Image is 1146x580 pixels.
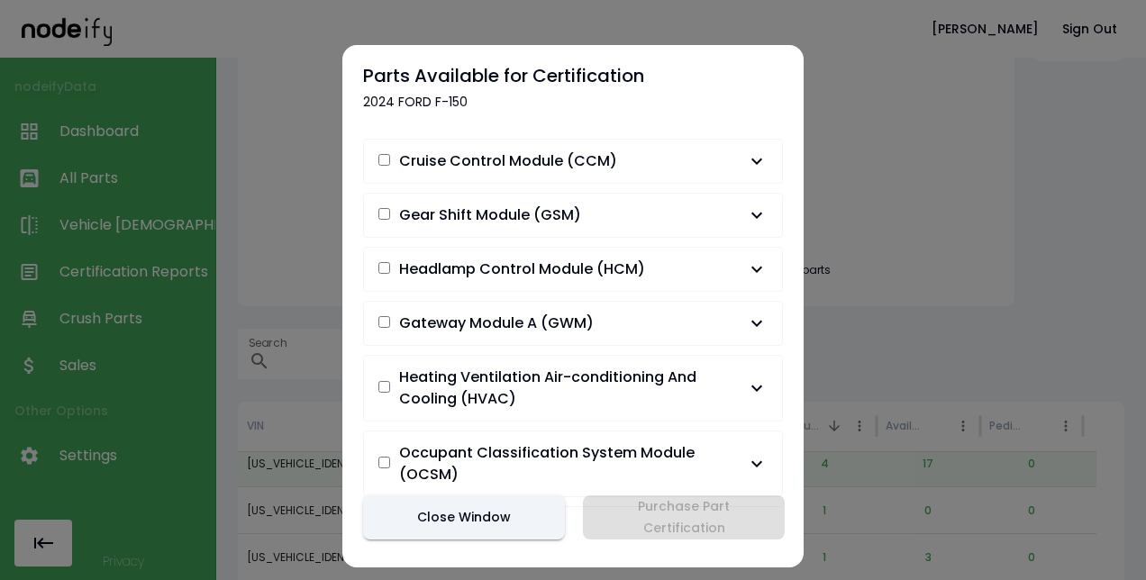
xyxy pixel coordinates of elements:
[364,248,782,291] button: Headlamp Control Module (HCM)
[364,431,782,496] button: Occupant Classification System Module (OCSM)
[399,150,617,172] span: Cruise Control Module (CCM)
[399,367,746,410] span: Heating Ventilation Air-conditioning And Cooling (HVAC)
[399,258,645,280] span: Headlamp Control Module (HCM)
[364,302,782,345] button: Gateway Module A (GWM)
[363,63,783,88] div: Parts Available for Certification
[399,442,746,485] span: Occupant Classification System Module (OCSM)
[364,194,782,237] button: Gear Shift Module (GSM)
[399,204,581,226] span: Gear Shift Module (GSM)
[363,495,565,539] button: Close Window
[363,93,783,112] div: 2024 FORD F-150
[399,313,594,334] span: Gateway Module A (GWM)
[364,140,782,183] button: Cruise Control Module (CCM)
[364,356,782,421] button: Heating Ventilation Air-conditioning And Cooling (HVAC)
